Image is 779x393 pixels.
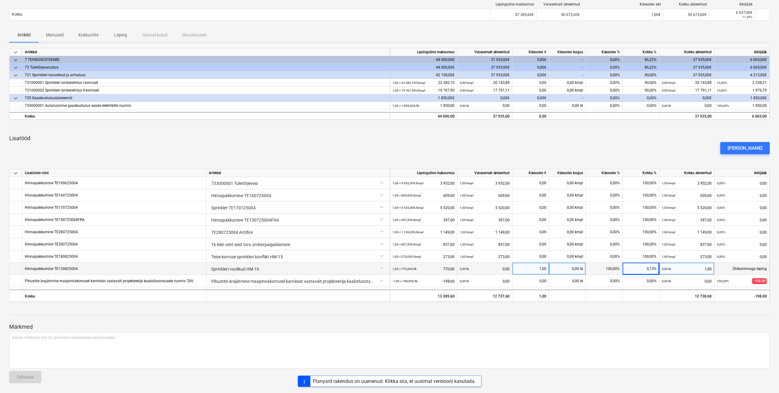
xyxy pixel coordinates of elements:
small: 1,00 kmpl [662,194,675,197]
div: 0,00 [717,177,767,189]
div: Aktijääk [714,48,770,56]
div: 0,00 [460,102,510,110]
div: 100,00% [623,189,659,201]
div: Lepinguline maksumus [390,169,457,177]
div: 0,00 kmpl [549,214,586,226]
div: 7 TEHNOSÜSTEEMID [25,56,387,64]
span: keyboard_arrow_down [12,95,19,102]
small: 100,00% [717,104,729,107]
div: 0,00 [717,214,767,226]
div: 397,00 [392,214,455,226]
div: 609,60 [460,189,510,202]
div: Ühikuhinnaga leping [714,263,770,275]
small: 1,00 kmpl [662,255,675,258]
div: 22 382,10 [392,79,455,87]
div: 0,00 [460,263,510,275]
span: keyboard_arrow_down [12,170,19,177]
div: 0,00% [586,79,623,87]
small: 1,00 × 1 149,00€ / kmpl [392,230,423,234]
small: 0,00 tk [662,104,671,107]
small: 0,90 kmpl [460,89,473,92]
div: 44 000,00 [392,113,455,120]
div: Artikkel [206,169,390,177]
small: 0,90 kmpl [662,81,675,84]
div: 100,00% [623,250,659,263]
small: 0,00% [717,182,725,185]
div: 0,00 [512,102,549,110]
p: Manused [46,32,64,38]
div: 0,00€ [659,94,714,102]
small: 1,00 kmpl [662,182,675,185]
div: 0,00 kmpl [549,250,586,263]
div: 0,00% [586,226,623,238]
div: 37 935,00€ [457,56,512,64]
small: 1,00 kmpl [662,218,675,222]
small: 0,00% [717,206,725,209]
div: 100,00% [623,177,659,189]
div: 86,22% [623,56,659,64]
div: 0,00% [586,275,623,287]
div: 273,00 [662,250,712,263]
div: 0,00% [623,102,659,110]
div: Lepinguline maksumus [493,2,534,6]
div: 0,00% [586,64,623,71]
div: 5 520,00 [662,201,712,214]
div: 19 767,90 [392,87,455,94]
small: 1,00 × 1 850,00€ / tk [392,104,419,107]
div: 0,00 kmpl [549,177,586,189]
small: 1,00 × 770,00€ / tk [392,267,417,271]
div: 0,00 [515,177,546,189]
small: 10,00% [717,81,727,84]
div: 397,00 [460,214,510,226]
div: 0,00 kmpl [549,226,586,238]
small: 1,00 × 273,00€ / kmpl [392,255,421,258]
div: Käesolev € [512,48,549,56]
span: keyboard_arrow_down [12,72,19,79]
small: 1,00 kmpl [460,255,473,258]
div: 0,00€ [512,71,549,79]
small: 1,00 kmpl [662,206,675,209]
div: 0,00 [515,189,546,201]
div: 1 850,00 [392,102,455,110]
div: Käesolev kogus [549,48,586,56]
div: 1 149,00 [392,226,455,238]
div: 397,00 [662,214,712,226]
small: 1,00 kmpl [460,182,473,185]
div: 0,00 [460,275,510,287]
div: 0,00€ [512,94,549,102]
div: 0,00 tk [549,102,586,110]
small: 0,00% [717,218,725,222]
small: 0,90 kmpl [662,89,675,92]
div: Pihustite ärajätmine maapinnakorrusel karniisist vastavalt projekteerija kaalutlusotsusele ruumis... [25,275,194,287]
div: 0,00 [512,112,549,120]
small: 0,00 tk [460,267,469,271]
div: Hinnapakkumine TE300725004 [25,238,78,250]
div: Lisatööde nimi [22,169,206,177]
div: Hinnapakkumine TE170725004 [25,201,78,213]
div: 770,00 [392,263,455,275]
div: Hinnapakkumine TE150725004FRA [25,214,84,226]
div: 1 850,00 [717,102,767,110]
p: Artiklid [17,32,31,38]
div: Käesolev kogus [549,169,586,177]
div: 0,00 tk [549,263,586,275]
div: 0,13% [623,263,659,275]
small: 1,00 × 5 520,00€ / kmpl [392,206,423,209]
div: Kokku akteeritud [659,48,714,56]
div: 837,00 [460,238,510,251]
div: 1,00 [515,263,546,275]
div: 44 000,00€ [390,56,457,64]
div: Käesolev % [586,48,623,56]
div: 0,00% [586,189,623,201]
small: 0,00% [717,243,725,246]
div: 100,00% [623,238,659,250]
small: 1,00 × 19 767,90€ / kmpl [392,89,425,92]
div: 0,00% [586,87,623,94]
div: 1,00 [512,290,549,302]
span: keyboard_arrow_down [12,56,19,64]
div: 0,00 [515,275,546,287]
small: 0,90 kmpl [460,81,473,84]
div: 37 935,00€ [659,56,714,64]
div: 17 791,11 [662,87,712,94]
small: 0,00 tk [662,267,671,271]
